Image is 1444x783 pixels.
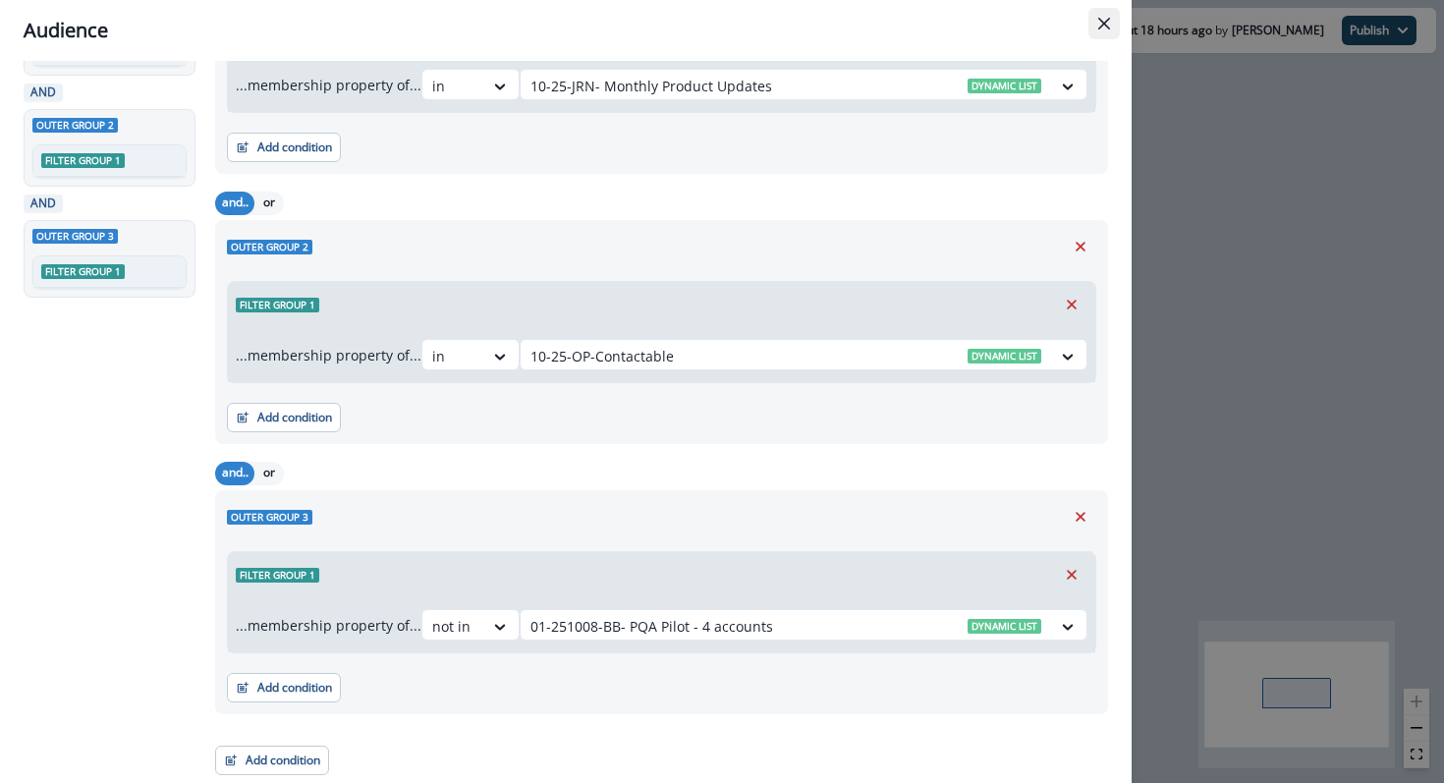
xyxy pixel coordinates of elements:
[28,195,59,212] p: AND
[1088,8,1120,39] button: Close
[1056,560,1087,589] button: Remove
[236,75,421,95] p: ...membership property of...
[236,568,319,583] span: Filter group 1
[1065,232,1096,261] button: Remove
[41,153,125,168] span: Filter group 1
[236,345,421,365] p: ...membership property of...
[1056,290,1087,319] button: Remove
[236,298,319,312] span: Filter group 1
[227,673,341,702] button: Add condition
[32,118,118,133] span: Outer group 2
[215,746,329,775] button: Add condition
[215,192,254,215] button: and..
[254,462,284,485] button: or
[227,510,312,525] span: Outer group 3
[254,192,284,215] button: or
[215,462,254,485] button: and..
[32,229,118,244] span: Outer group 3
[227,133,341,162] button: Add condition
[41,264,125,279] span: Filter group 1
[28,84,59,101] p: AND
[227,240,312,254] span: Outer group 2
[227,403,341,432] button: Add condition
[1065,502,1096,531] button: Remove
[236,615,421,636] p: ...membership property of...
[24,16,1108,45] div: Audience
